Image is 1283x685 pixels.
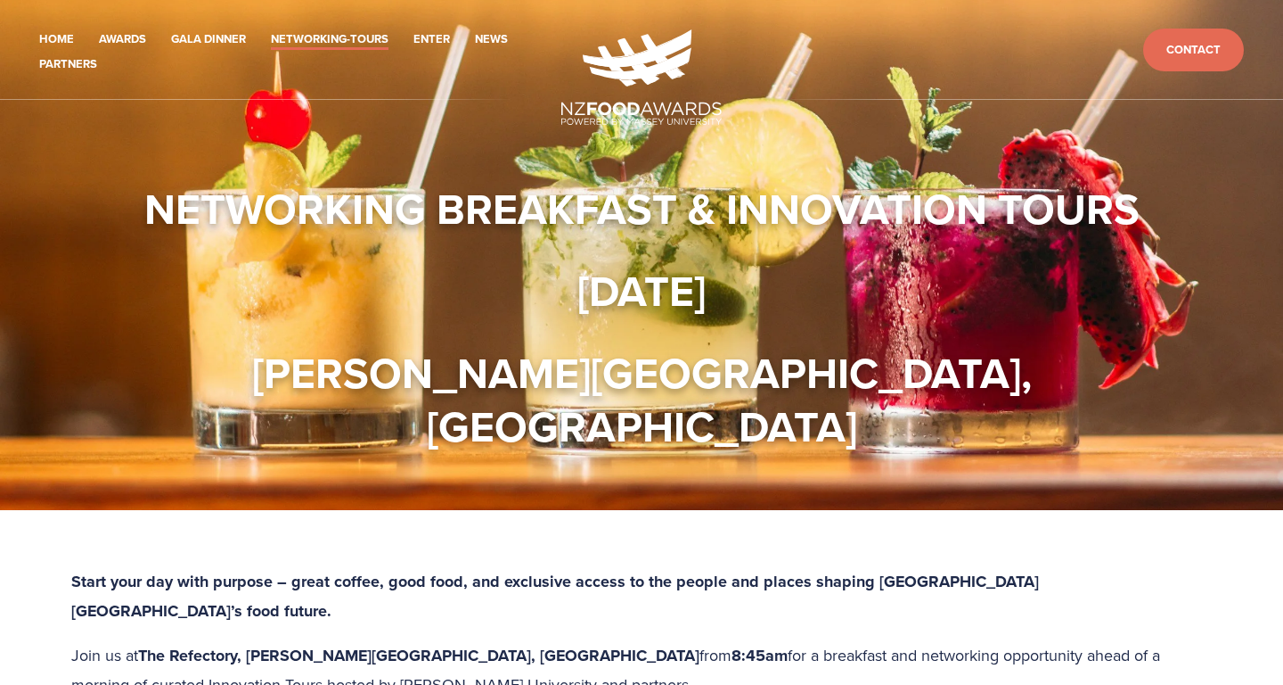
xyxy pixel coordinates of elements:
[71,570,1043,623] strong: Start your day with purpose – great coffee, good food, and exclusive access to the people and pla...
[99,29,146,50] a: Awards
[271,29,388,50] a: Networking-Tours
[39,29,74,50] a: Home
[171,29,246,50] a: Gala Dinner
[252,342,1042,458] strong: [PERSON_NAME][GEOGRAPHIC_DATA], [GEOGRAPHIC_DATA]
[731,644,788,667] strong: 8:45am
[144,177,1140,240] strong: Networking Breakfast & Innovation Tours
[138,644,699,667] strong: The Refectory, [PERSON_NAME][GEOGRAPHIC_DATA], [GEOGRAPHIC_DATA]
[413,29,450,50] a: Enter
[1143,29,1244,72] a: Contact
[475,29,508,50] a: News
[577,260,706,322] strong: [DATE]
[39,54,97,75] a: Partners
